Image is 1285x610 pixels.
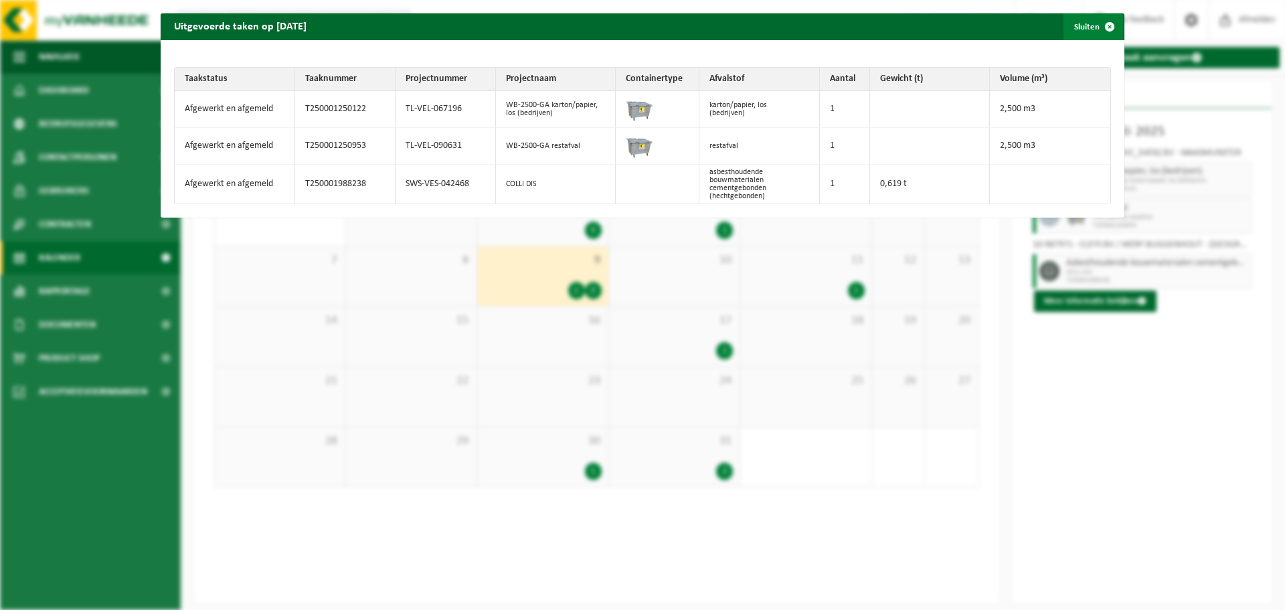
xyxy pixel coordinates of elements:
td: Afgewerkt en afgemeld [175,165,295,204]
button: Sluiten [1063,13,1123,40]
img: WB-2500-GAL-GY-01 [626,94,653,121]
th: Gewicht (t) [870,68,991,91]
th: Taaknummer [295,68,396,91]
td: SWS-VES-042468 [396,165,496,204]
td: 2,500 m3 [990,128,1110,165]
th: Containertype [616,68,699,91]
td: 1 [820,91,870,128]
th: Taakstatus [175,68,295,91]
th: Projectnummer [396,68,496,91]
td: 2,500 m3 [990,91,1110,128]
td: WB-2500-GA restafval [496,128,616,165]
td: restafval [699,128,820,165]
td: WB-2500-GA karton/papier, los (bedrijven) [496,91,616,128]
td: COLLI DIS [496,165,616,204]
th: Aantal [820,68,870,91]
th: Volume (m³) [990,68,1110,91]
td: T250001250953 [295,128,396,165]
td: 1 [820,165,870,204]
td: T250001250122 [295,91,396,128]
td: asbesthoudende bouwmaterialen cementgebonden (hechtgebonden) [699,165,820,204]
td: TL-VEL-067196 [396,91,496,128]
th: Afvalstof [699,68,820,91]
td: 1 [820,128,870,165]
td: Afgewerkt en afgemeld [175,91,295,128]
td: TL-VEL-090631 [396,128,496,165]
h2: Uitgevoerde taken op [DATE] [161,13,320,39]
td: 0,619 t [870,165,991,204]
td: T250001988238 [295,165,396,204]
img: WB-2500-GAL-GY-01 [626,131,653,158]
td: karton/papier, los (bedrijven) [699,91,820,128]
th: Projectnaam [496,68,616,91]
td: Afgewerkt en afgemeld [175,128,295,165]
